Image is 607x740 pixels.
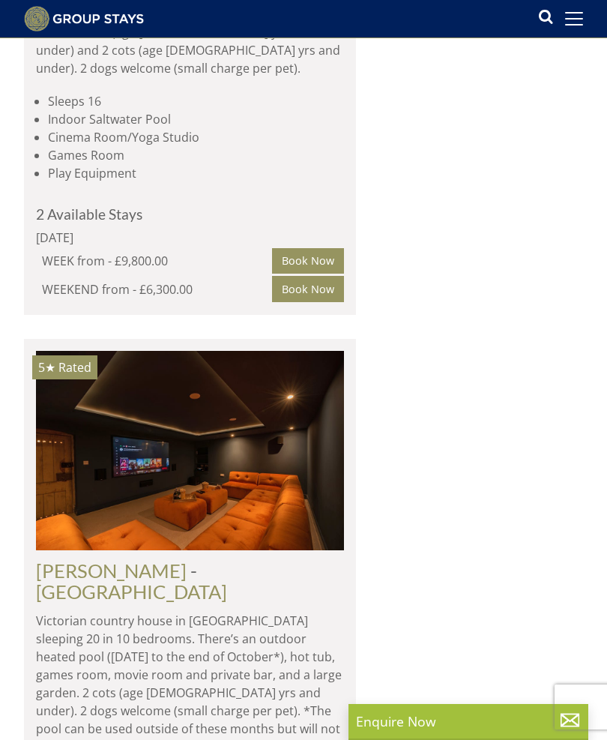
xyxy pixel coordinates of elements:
[48,128,344,146] li: Cinema Room/Yoga Studio
[42,252,272,270] div: WEEK from - £9,800.00
[36,206,344,222] h4: 2 Available Stays
[36,559,187,582] a: [PERSON_NAME]
[48,92,344,110] li: Sleeps 16
[272,248,344,274] a: Book Now
[36,580,227,603] a: [GEOGRAPHIC_DATA]
[42,280,272,298] div: WEEKEND from - £6,300.00
[36,351,344,550] a: 5★ Rated
[38,359,55,376] span: KENNARD HALL has a 5 star rating under the Quality in Tourism Scheme
[48,164,344,182] li: Play Equipment
[24,6,144,31] img: Group Stays
[36,229,344,247] div: [DATE]
[36,351,344,550] img: kennard-hall-holiday-home-devon-accomodation-sleeps-8.original.jpg
[36,559,227,603] span: -
[48,110,344,128] li: Indoor Saltwater Pool
[58,359,91,376] span: Rated
[272,276,344,301] a: Book Now
[48,146,344,164] li: Games Room
[356,712,581,731] p: Enquire Now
